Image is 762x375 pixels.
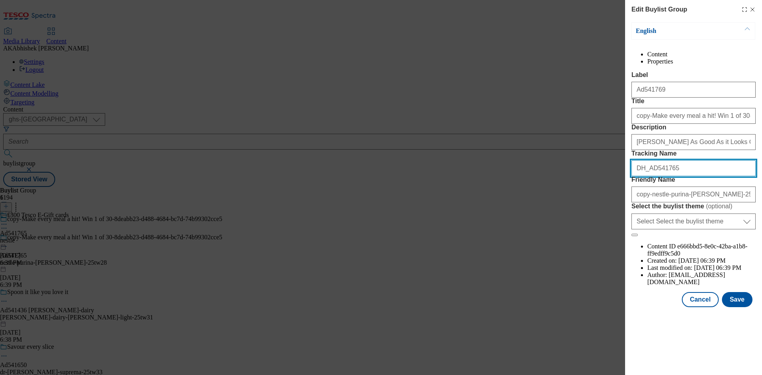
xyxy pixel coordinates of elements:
label: Description [631,124,756,131]
span: e666bbd5-8e0c-42ba-a1b8-ff9edff9c5d0 [647,243,747,257]
li: Properties [647,58,756,65]
p: English [636,27,719,35]
input: Enter Tracking Name [631,160,756,176]
button: Cancel [682,292,718,307]
li: Created on: [647,257,756,264]
button: Save [722,292,752,307]
label: Title [631,98,756,105]
li: Content ID [647,243,756,257]
label: Label [631,71,756,79]
input: Enter Label [631,82,756,98]
span: ( optional ) [706,203,733,210]
span: [EMAIL_ADDRESS][DOMAIN_NAME] [647,271,725,285]
input: Enter Description [631,134,756,150]
h4: Edit Buylist Group [631,5,687,14]
li: Author: [647,271,756,286]
li: Last modified on: [647,264,756,271]
label: Friendly Name [631,176,756,183]
input: Enter Friendly Name [631,187,756,202]
input: Enter Title [631,108,756,124]
label: Tracking Name [631,150,756,157]
span: [DATE] 06:39 PM [678,257,725,264]
span: [DATE] 06:39 PM [694,264,741,271]
li: Content [647,51,756,58]
label: Select the buylist theme [631,202,756,210]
